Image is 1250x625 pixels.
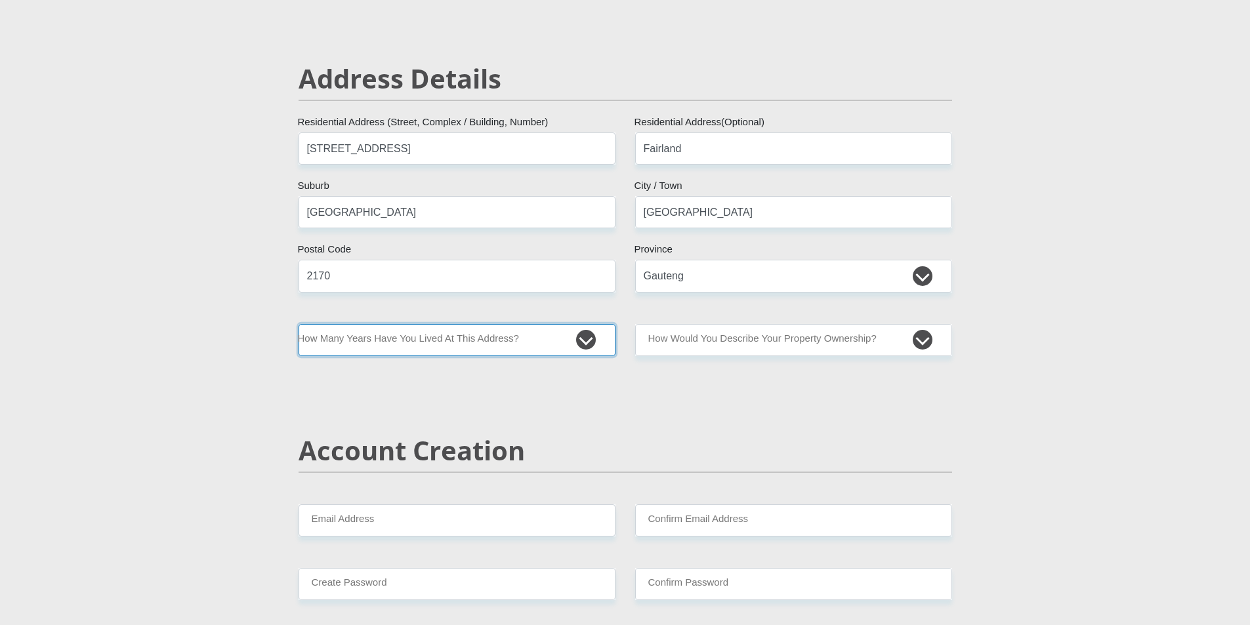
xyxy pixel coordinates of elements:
[635,568,952,600] input: Confirm Password
[635,324,952,356] select: Please select a value
[635,132,952,165] input: Address line 2 (Optional)
[635,260,952,292] select: Please Select a Province
[299,63,952,94] h2: Address Details
[635,504,952,536] input: Confirm Email Address
[299,435,952,466] h2: Account Creation
[635,196,952,228] input: City
[299,196,615,228] input: Suburb
[299,568,615,600] input: Create Password
[299,260,615,292] input: Postal Code
[299,324,615,356] select: Please select a value
[299,132,615,165] input: Valid residential address
[299,504,615,536] input: Email Address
